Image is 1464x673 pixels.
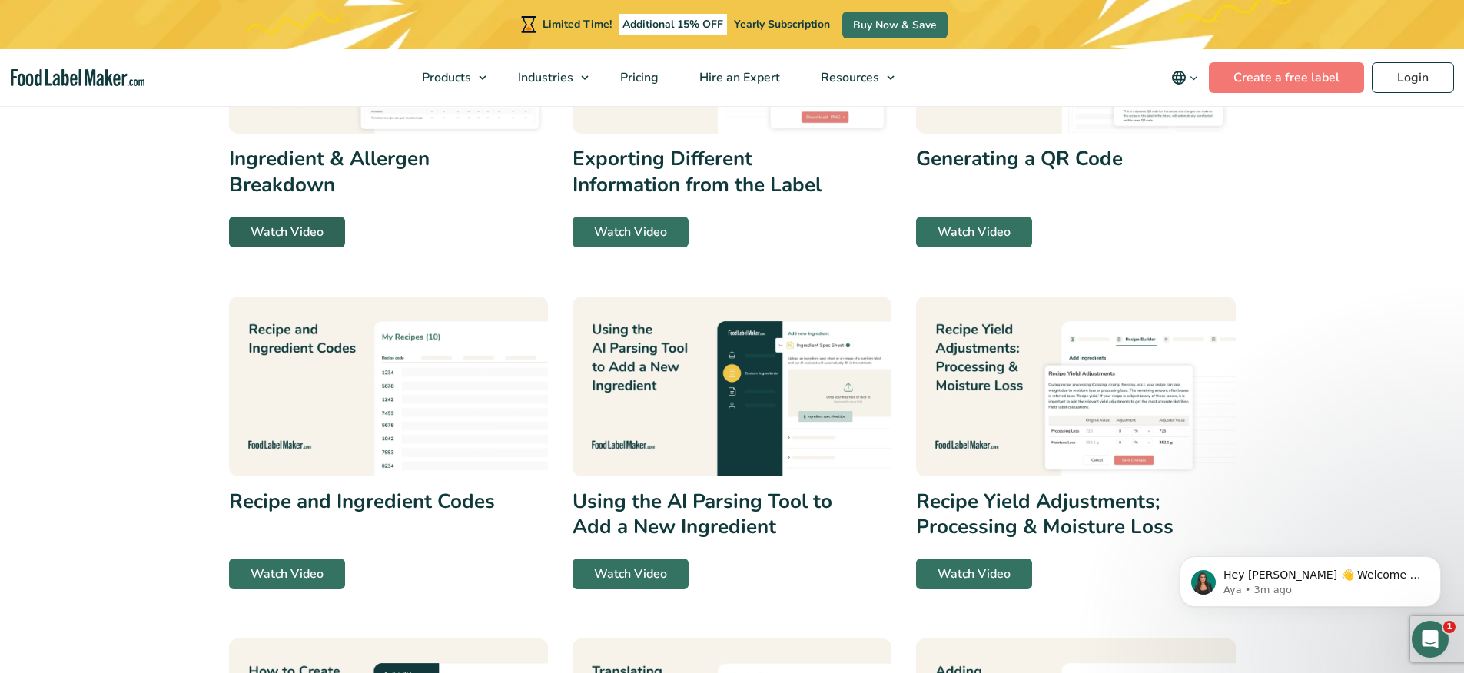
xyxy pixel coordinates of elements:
a: Watch Video [916,217,1032,247]
span: 1 [1443,621,1456,633]
h3: Using the AI Parsing Tool to Add a New Ingredient [573,489,843,541]
a: Resources [801,49,902,106]
span: Products [417,69,473,86]
h3: Generating a QR Code [916,146,1187,172]
h3: Recipe Yield Adjustments; Processing & Moisture Loss [916,489,1187,541]
iframe: Intercom live chat [1412,621,1449,658]
a: Buy Now & Save [842,12,948,38]
a: Products [402,49,494,106]
a: Watch Video [229,217,345,247]
a: Hire an Expert [679,49,797,106]
span: Limited Time! [543,17,612,31]
a: Watch Video [916,559,1032,589]
h3: Recipe and Ingredient Codes [229,489,500,515]
iframe: Intercom notifications message [1157,524,1464,632]
a: Watch Video [229,559,345,589]
h3: Ingredient & Allergen Breakdown [229,146,500,198]
span: Yearly Subscription [734,17,830,31]
span: Pricing [616,69,660,86]
a: Watch Video [573,559,689,589]
h3: Exporting Different Information from the Label [573,146,843,198]
a: Industries [498,49,596,106]
a: Watch Video [573,217,689,247]
span: Additional 15% OFF [619,14,727,35]
span: Industries [513,69,575,86]
a: Create a free label [1209,62,1364,93]
a: Pricing [600,49,676,106]
a: Login [1372,62,1454,93]
span: Hire an Expert [695,69,782,86]
span: Resources [816,69,881,86]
